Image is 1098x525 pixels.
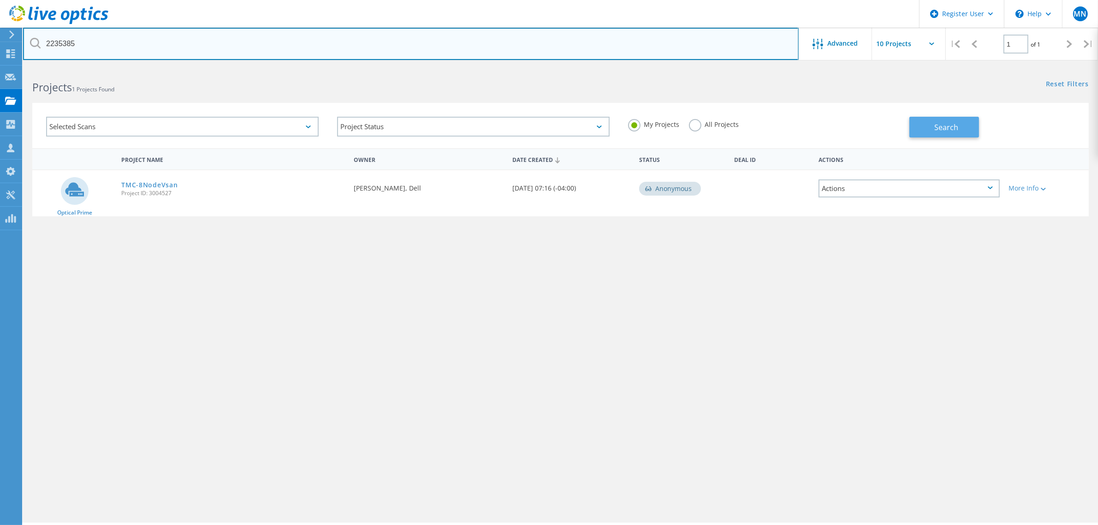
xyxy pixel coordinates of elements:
[57,210,92,215] span: Optical Prime
[639,182,701,196] div: Anonymous
[946,28,965,60] div: |
[117,150,349,167] div: Project Name
[121,182,178,188] a: TMC-8NodeVsan
[1046,81,1089,89] a: Reset Filters
[730,150,814,167] div: Deal Id
[1031,41,1040,48] span: of 1
[72,85,114,93] span: 1 Projects Found
[1074,10,1086,18] span: MN
[909,117,979,137] button: Search
[46,117,319,137] div: Selected Scans
[819,179,999,197] div: Actions
[814,150,1004,167] div: Actions
[689,119,739,128] label: All Projects
[508,150,635,168] div: Date Created
[934,122,958,132] span: Search
[349,150,508,167] div: Owner
[1015,10,1024,18] svg: \n
[508,170,635,201] div: [DATE] 07:16 (-04:00)
[628,119,680,128] label: My Projects
[121,191,344,196] span: Project ID: 3004527
[32,80,72,95] b: Projects
[1009,185,1084,191] div: More Info
[337,117,610,137] div: Project Status
[828,40,858,47] span: Advanced
[9,19,108,26] a: Live Optics Dashboard
[349,170,508,201] div: [PERSON_NAME], Dell
[635,150,730,167] div: Status
[1079,28,1098,60] div: |
[23,28,799,60] input: Search projects by name, owner, ID, company, etc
